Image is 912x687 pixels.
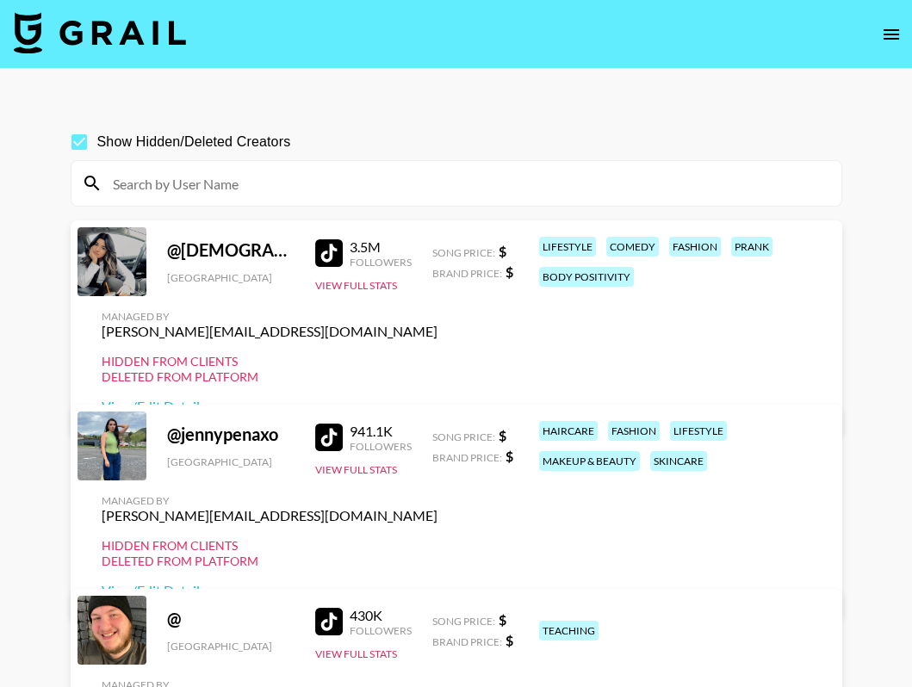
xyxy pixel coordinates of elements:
span: Brand Price: [432,451,502,464]
div: 3.5M [350,238,412,256]
div: Deleted from Platform [102,369,437,385]
button: open drawer [874,17,909,52]
div: [PERSON_NAME][EMAIL_ADDRESS][DOMAIN_NAME] [102,323,437,340]
div: Hidden from Clients [102,354,437,369]
div: @ [DEMOGRAPHIC_DATA] [167,239,295,261]
div: Followers [350,624,412,637]
input: Search by User Name [102,170,831,197]
div: lifestyle [670,421,727,441]
div: Followers [350,440,412,453]
div: [GEOGRAPHIC_DATA] [167,640,295,653]
strong: $ [499,611,506,628]
span: Brand Price: [432,267,502,280]
div: Deleted from Platform [102,554,437,569]
a: View/Edit Details [102,582,437,599]
div: lifestyle [539,237,596,257]
img: Grail Talent [14,12,186,53]
div: teaching [539,621,599,641]
span: Brand Price: [432,635,502,648]
div: 430K [350,607,412,624]
button: View Full Stats [315,279,397,292]
div: [GEOGRAPHIC_DATA] [167,455,295,468]
div: Managed By [102,310,437,323]
strong: $ [506,448,513,464]
div: Managed By [102,494,437,507]
span: Song Price: [432,430,495,443]
div: prank [731,237,772,257]
strong: $ [506,263,513,280]
div: skincare [650,451,707,471]
button: View Full Stats [315,463,397,476]
span: Show Hidden/Deleted Creators [97,132,291,152]
div: @ [167,608,295,629]
span: Song Price: [432,246,495,259]
div: Followers [350,256,412,269]
div: @ jennypenaxo [167,424,295,445]
div: makeup & beauty [539,451,640,471]
span: Song Price: [432,615,495,628]
strong: $ [506,632,513,648]
div: [PERSON_NAME][EMAIL_ADDRESS][DOMAIN_NAME] [102,507,437,524]
div: Hidden from Clients [102,538,437,554]
a: View/Edit Details [102,398,437,415]
div: fashion [608,421,660,441]
div: [GEOGRAPHIC_DATA] [167,271,295,284]
div: haircare [539,421,598,441]
div: body positivity [539,267,634,287]
div: 941.1K [350,423,412,440]
div: comedy [606,237,659,257]
strong: $ [499,427,506,443]
div: fashion [669,237,721,257]
strong: $ [499,243,506,259]
button: View Full Stats [315,647,397,660]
